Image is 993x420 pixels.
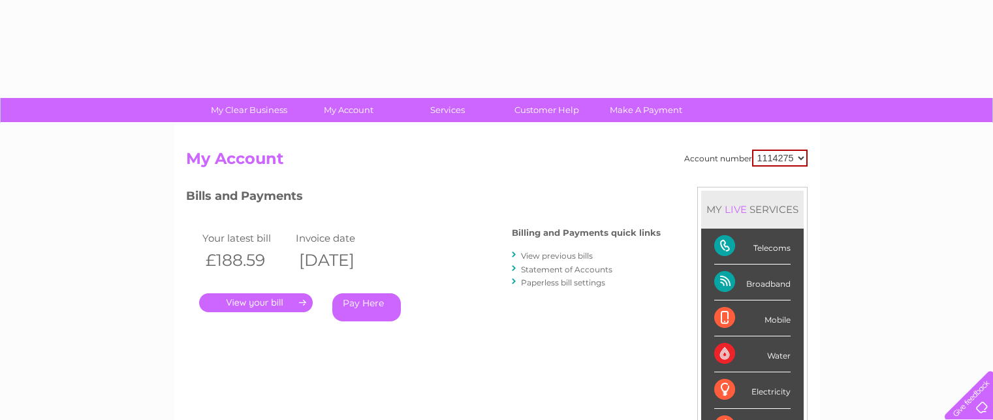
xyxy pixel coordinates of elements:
th: [DATE] [292,247,386,274]
a: Customer Help [493,98,601,122]
div: MY SERVICES [701,191,804,228]
a: Pay Here [332,293,401,321]
th: £188.59 [199,247,293,274]
a: . [199,293,313,312]
div: LIVE [722,203,749,216]
td: Invoice date [292,229,386,247]
a: Make A Payment [592,98,700,122]
a: Paperless bill settings [521,278,605,287]
a: Services [394,98,501,122]
td: Your latest bill [199,229,293,247]
a: View previous bills [521,251,593,261]
div: Telecoms [714,229,791,265]
a: My Clear Business [195,98,303,122]
div: Mobile [714,300,791,336]
div: Water [714,336,791,372]
a: My Account [294,98,402,122]
div: Broadband [714,265,791,300]
div: Electricity [714,372,791,408]
a: Statement of Accounts [521,265,612,274]
h2: My Account [186,150,808,174]
div: Account number [684,150,808,167]
h3: Bills and Payments [186,187,661,210]
h4: Billing and Payments quick links [512,228,661,238]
